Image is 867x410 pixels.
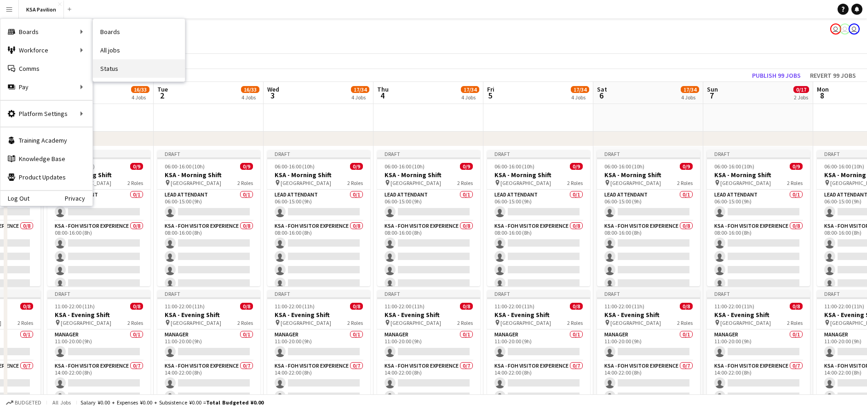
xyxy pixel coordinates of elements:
[793,86,809,93] span: 0/17
[707,290,810,297] div: Draft
[815,90,829,101] span: 8
[241,86,259,93] span: 16/33
[0,78,92,96] div: Pay
[351,94,369,101] div: 4 Jobs
[0,195,29,202] a: Log Out
[157,329,260,361] app-card-role: Manager0/111:00-20:00 (9h)
[267,171,370,179] h3: KSA - Morning Shift
[157,290,260,297] div: Draft
[15,399,41,406] span: Budgeted
[241,94,259,101] div: 4 Jobs
[604,303,644,310] span: 11:00-22:00 (11h)
[487,171,590,179] h3: KSA - Morning Shift
[707,85,718,93] span: Sun
[787,319,803,326] span: 2 Roles
[267,150,370,157] div: Draft
[47,190,150,221] app-card-role: LEAD ATTENDANT0/106:00-15:00 (9h)
[157,150,260,157] div: Draft
[377,311,480,319] h3: KSA - Evening Shift
[0,104,92,123] div: Platform Settings
[47,171,150,179] h3: KSA - Morning Shift
[486,90,494,101] span: 5
[500,179,551,186] span: [GEOGRAPHIC_DATA]
[350,303,363,310] span: 0/8
[47,150,150,157] div: Draft
[350,163,363,170] span: 0/9
[597,150,700,157] div: Draft
[385,303,425,310] span: 11:00-22:00 (11h)
[93,59,185,78] a: Status
[596,90,607,101] span: 6
[5,398,43,408] button: Budgeted
[377,150,480,157] div: Draft
[267,190,370,221] app-card-role: LEAD ATTENDANT0/106:00-15:00 (9h)
[567,319,583,326] span: 2 Roles
[275,303,315,310] span: 11:00-22:00 (11h)
[830,23,841,35] app-user-avatar: Fatemah Jeelani
[237,319,253,326] span: 2 Roles
[267,290,370,297] div: Draft
[790,163,803,170] span: 0/9
[707,221,810,346] app-card-role: KSA - FOH Visitor Experience0/808:00-16:00 (8h)
[824,163,864,170] span: 06:00-16:00 (10h)
[787,179,803,186] span: 2 Roles
[839,23,850,35] app-user-avatar: Asami Saga
[281,319,331,326] span: [GEOGRAPHIC_DATA]
[275,163,315,170] span: 06:00-16:00 (10h)
[390,319,441,326] span: [GEOGRAPHIC_DATA]
[849,23,860,35] app-user-avatar: Yousef Alabdulmuhsin
[677,319,693,326] span: 2 Roles
[385,163,425,170] span: 06:00-16:00 (10h)
[267,150,370,286] div: Draft06:00-16:00 (10h)0/9KSA - Morning Shift [GEOGRAPHIC_DATA]2 RolesLEAD ATTENDANT0/106:00-15:00...
[347,179,363,186] span: 2 Roles
[171,179,221,186] span: [GEOGRAPHIC_DATA]
[157,85,168,93] span: Tue
[51,399,73,406] span: All jobs
[461,94,479,101] div: 4 Jobs
[487,190,590,221] app-card-role: LEAD ATTENDANT0/106:00-15:00 (9h)
[127,319,143,326] span: 2 Roles
[0,131,92,150] a: Training Academy
[0,59,92,78] a: Comms
[494,303,534,310] span: 11:00-22:00 (11h)
[714,303,754,310] span: 11:00-22:00 (11h)
[157,190,260,221] app-card-role: LEAD ATTENDANT0/106:00-15:00 (9h)
[17,319,33,326] span: 2 Roles
[55,303,95,310] span: 11:00-22:00 (11h)
[487,85,494,93] span: Fri
[707,150,810,286] app-job-card: Draft06:00-16:00 (10h)0/9KSA - Morning Shift [GEOGRAPHIC_DATA]2 RolesLEAD ATTENDANT0/106:00-15:00...
[61,319,111,326] span: [GEOGRAPHIC_DATA]
[494,163,534,170] span: 06:00-16:00 (10h)
[610,179,661,186] span: [GEOGRAPHIC_DATA]
[487,311,590,319] h3: KSA - Evening Shift
[171,319,221,326] span: [GEOGRAPHIC_DATA]
[157,171,260,179] h3: KSA - Morning Shift
[457,319,473,326] span: 2 Roles
[377,221,480,346] app-card-role: KSA - FOH Visitor Experience0/808:00-16:00 (8h)
[487,150,590,157] div: Draft
[157,311,260,319] h3: KSA - Evening Shift
[377,329,480,361] app-card-role: Manager0/111:00-20:00 (9h)
[240,163,253,170] span: 0/9
[0,150,92,168] a: Knowledge Base
[707,150,810,157] div: Draft
[377,150,480,286] div: Draft06:00-16:00 (10h)0/9KSA - Morning Shift [GEOGRAPHIC_DATA]2 RolesLEAD ATTENDANT0/106:00-15:00...
[390,179,441,186] span: [GEOGRAPHIC_DATA]
[377,171,480,179] h3: KSA - Morning Shift
[680,303,693,310] span: 0/8
[165,303,205,310] span: 11:00-22:00 (11h)
[267,329,370,361] app-card-role: Manager0/111:00-20:00 (9h)
[720,319,771,326] span: [GEOGRAPHIC_DATA]
[487,150,590,286] app-job-card: Draft06:00-16:00 (10h)0/9KSA - Morning Shift [GEOGRAPHIC_DATA]2 RolesLEAD ATTENDANT0/106:00-15:00...
[817,85,829,93] span: Mon
[707,311,810,319] h3: KSA - Evening Shift
[460,163,473,170] span: 0/9
[157,150,260,286] app-job-card: Draft06:00-16:00 (10h)0/9KSA - Morning Shift [GEOGRAPHIC_DATA]2 RolesLEAD ATTENDANT0/106:00-15:00...
[597,311,700,319] h3: KSA - Evening Shift
[19,0,64,18] button: KSA Pavilion
[567,179,583,186] span: 2 Roles
[597,171,700,179] h3: KSA - Morning Shift
[130,303,143,310] span: 0/8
